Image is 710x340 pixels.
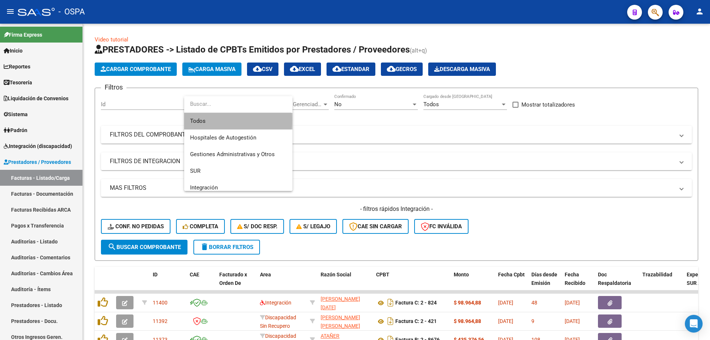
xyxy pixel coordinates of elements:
span: Todos [190,113,287,129]
input: dropdown search [184,96,291,112]
span: Gestiones Administrativas y Otros [190,151,275,158]
span: Hospitales de Autogestión [190,134,256,141]
div: Open Intercom Messenger [685,315,703,333]
span: SUR [190,168,200,174]
span: Integración [190,184,218,191]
